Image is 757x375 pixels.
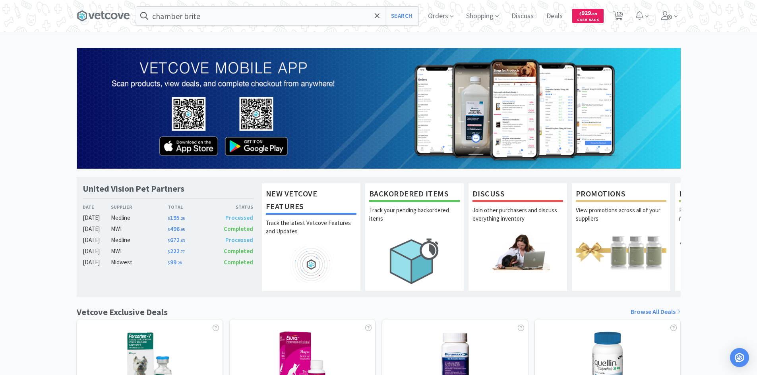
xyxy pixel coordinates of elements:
[83,235,111,245] div: [DATE]
[180,249,185,254] span: . 77
[631,307,681,317] a: Browse All Deals
[176,260,182,265] span: . 28
[111,213,168,223] div: Medline
[225,214,253,221] span: Processed
[576,206,666,234] p: View promotions across all of your suppliers
[369,187,460,202] h1: Backordered Items
[579,11,581,16] span: $
[168,227,170,232] span: $
[180,238,185,243] span: . 63
[579,9,597,17] span: 929
[576,187,666,202] h1: Promotions
[385,7,418,25] button: Search
[168,214,185,221] span: 195
[266,219,356,246] p: Track the latest Vetcove Features and Updates
[508,13,537,20] a: Discuss
[111,203,168,211] div: Supplier
[168,247,185,255] span: 222
[83,258,111,267] div: [DATE]
[83,246,254,256] a: [DATE]MWI$222.77Completed
[83,258,254,267] a: [DATE]Midwest$99.28Completed
[591,11,597,16] span: . 69
[576,234,666,270] img: hero_promotions.png
[261,183,361,291] a: New Vetcove FeaturesTrack the latest Vetcove Features and Updates
[168,258,182,266] span: 99
[83,213,254,223] a: [DATE]Medline$195.25Processed
[83,224,111,234] div: [DATE]
[111,224,168,234] div: MWI
[111,258,168,267] div: Midwest
[224,225,253,233] span: Completed
[468,183,567,291] a: DiscussJoin other purchasers and discuss everything inventory
[180,227,185,232] span: . 05
[111,246,168,256] div: MWI
[168,238,170,243] span: $
[83,224,254,234] a: [DATE]MWI$496.05Completed
[369,234,460,288] img: hero_backorders.png
[225,236,253,244] span: Processed
[543,13,566,20] a: Deals
[472,234,563,270] img: hero_discuss.png
[224,247,253,255] span: Completed
[83,213,111,223] div: [DATE]
[577,18,599,23] span: Cash Back
[266,187,356,215] h1: New Vetcove Features
[571,183,671,291] a: PromotionsView promotions across all of your suppliers
[168,260,170,265] span: $
[111,235,168,245] div: Medline
[77,48,681,169] img: 169a39d576124ab08f10dc54d32f3ffd_4.png
[83,183,184,194] h1: United Vision Pet Partners
[610,13,626,21] a: 13
[83,203,111,211] div: Date
[730,348,749,367] div: Open Intercom Messenger
[168,203,211,211] div: Total
[365,183,464,291] a: Backordered ItemsTrack your pending backordered items
[472,187,563,202] h1: Discuss
[168,225,185,233] span: 496
[168,249,170,254] span: $
[180,216,185,221] span: . 25
[572,5,604,27] a: $929.69Cash Back
[168,216,170,221] span: $
[77,305,168,319] h1: Vetcove Exclusive Deals
[83,246,111,256] div: [DATE]
[168,236,185,244] span: 672
[472,206,563,234] p: Join other purchasers and discuss everything inventory
[369,206,460,234] p: Track your pending backordered items
[224,258,253,266] span: Completed
[83,235,254,245] a: [DATE]Medline$672.63Processed
[136,7,418,25] input: Search by item, sku, manufacturer, ingredient, size...
[211,203,254,211] div: Status
[266,246,356,283] img: hero_feature_roadmap.png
